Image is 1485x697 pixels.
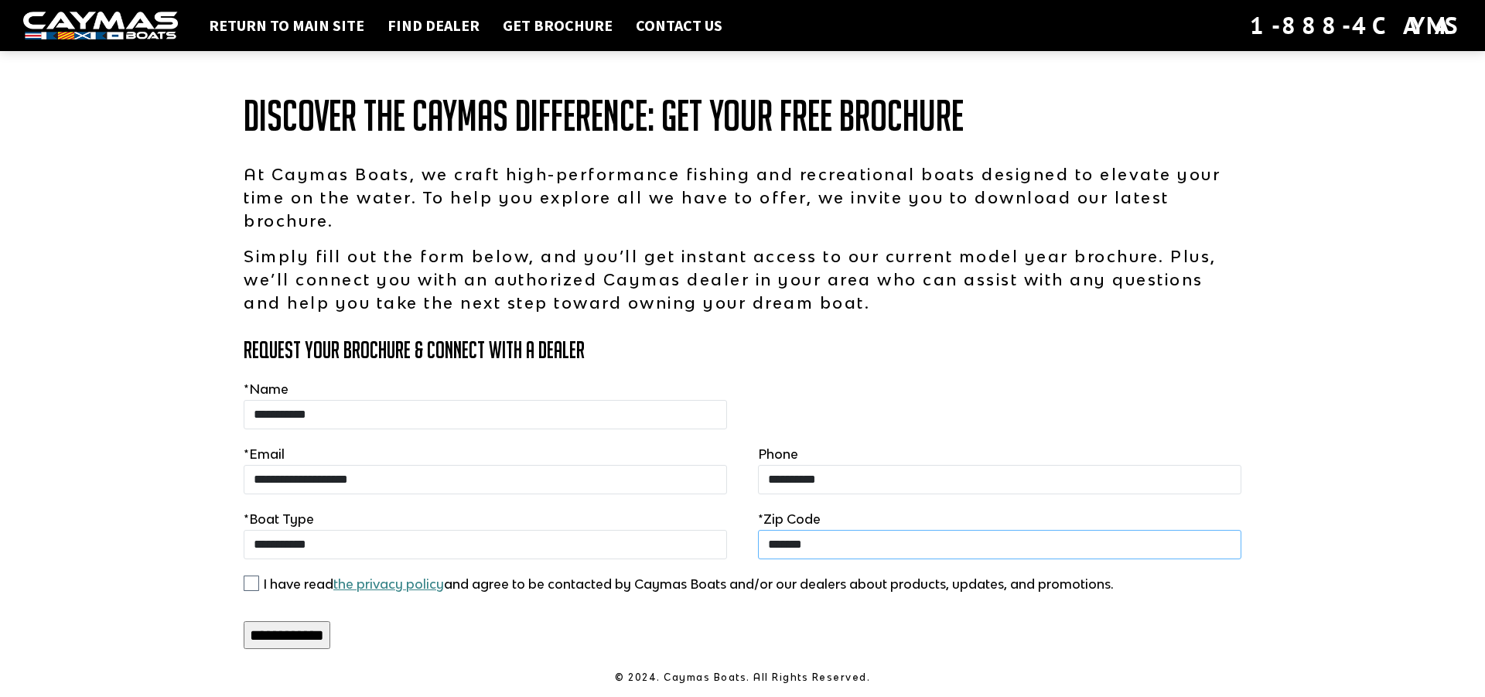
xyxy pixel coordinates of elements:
[263,575,1114,593] label: I have read and agree to be contacted by Caymas Boats and/or our dealers about products, updates,...
[758,510,821,528] label: Zip Code
[244,244,1241,314] p: Simply fill out the form below, and you’ll get instant access to our current model year brochure....
[380,15,487,36] a: Find Dealer
[244,162,1241,232] p: At Caymas Boats, we craft high-performance fishing and recreational boats designed to elevate you...
[244,445,285,463] label: Email
[244,93,1241,139] h1: Discover the Caymas Difference: Get Your Free Brochure
[333,576,444,592] a: the privacy policy
[495,15,620,36] a: Get Brochure
[1250,9,1462,43] div: 1-888-4CAYMAS
[23,12,178,40] img: white-logo-c9c8dbefe5ff5ceceb0f0178aa75bf4bb51f6bca0971e226c86eb53dfe498488.png
[244,671,1241,685] p: © 2024. Caymas Boats. All Rights Reserved.
[244,510,314,528] label: Boat Type
[628,15,730,36] a: Contact Us
[201,15,372,36] a: Return to main site
[244,337,1241,363] h3: Request Your Brochure & Connect with a Dealer
[244,380,288,398] label: Name
[758,445,798,463] label: Phone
